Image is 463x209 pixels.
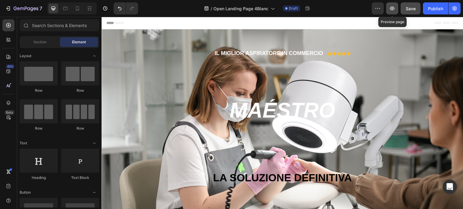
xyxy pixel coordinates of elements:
[114,2,138,14] div: Undo/Redo
[61,175,99,180] div: Text Block
[90,188,99,197] span: Toggle open
[20,88,58,93] div: Row
[5,110,14,115] div: Beta
[90,51,99,61] span: Toggle open
[213,5,268,12] span: Open Landing Page 4Blanc
[39,5,42,12] p: 7
[61,126,99,131] div: Row
[20,126,58,131] div: Row
[90,138,99,148] span: Toggle open
[2,2,45,14] button: 7
[20,19,99,31] input: Search Sections & Elements
[443,180,457,194] div: Open Intercom Messenger
[72,39,86,45] span: Element
[406,6,416,11] span: Save
[6,64,14,69] div: 450
[423,2,448,14] button: Publish
[5,82,357,105] h2: Maéstro
[113,33,222,40] p: IL MIGLIOR ASPIRATORE IN COMMERCIO
[61,88,99,93] div: Row
[401,2,420,14] button: Save
[20,53,31,59] span: Layout
[102,17,463,209] iframe: Design area
[5,154,357,168] p: La SOLUZIONE DEFINITIVA
[428,5,443,12] div: Publish
[20,175,58,180] div: Heading
[289,6,298,11] span: Draft
[211,5,212,12] span: /
[20,140,27,146] span: Text
[20,190,31,195] span: Button
[33,39,46,45] span: Section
